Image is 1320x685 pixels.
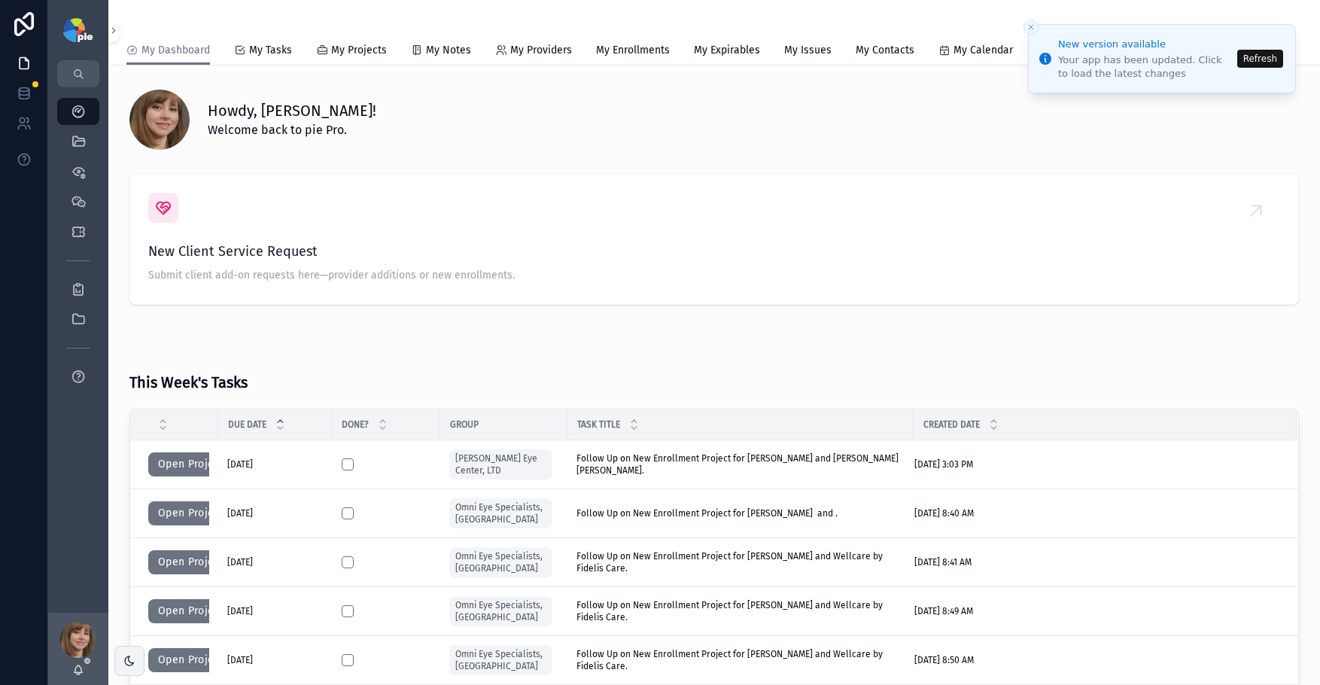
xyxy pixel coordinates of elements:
span: My Providers [510,43,572,58]
span: Follow Up on New Enrollment Project for [PERSON_NAME] and Wellcare by Fidelis Care. [576,550,905,574]
span: Created Date [923,419,980,431]
span: Follow Up on New Enrollment Project for [PERSON_NAME] and Wellcare by Fidelis Care. [576,599,905,623]
a: New Client Service RequestSubmit client add-on requests here—provider additions or new enrollments. [130,175,1298,304]
a: My Expirables [694,37,760,67]
a: Open Project [148,655,233,665]
span: Group [450,419,479,431]
span: My Expirables [694,43,760,58]
span: My Dashboard [141,43,210,58]
span: [PERSON_NAME] Eye Center, LTD [455,452,546,476]
a: My Enrollments [596,37,670,67]
span: [DATE] [227,654,253,666]
a: My Notes [411,37,471,67]
a: My Dashboard [126,37,210,65]
span: [DATE] 3:03 PM [914,458,973,470]
a: Omni Eye Specialists, [GEOGRAPHIC_DATA] [449,547,552,577]
span: [DATE] [227,458,253,470]
span: My Calendar [954,43,1013,58]
span: [DATE] [227,507,253,519]
a: Open Project [148,508,233,519]
button: Open Project [148,648,233,672]
a: [PERSON_NAME] Eye Center, LTD [449,449,552,479]
span: Omni Eye Specialists, [GEOGRAPHIC_DATA] [455,648,546,672]
div: New version available [1058,37,1233,52]
span: My Projects [331,43,387,58]
h1: Howdy, [PERSON_NAME]! [208,100,376,121]
a: Open Project [148,557,233,568]
img: App logo [63,18,93,42]
button: Open Project [148,452,233,476]
span: Task Title [577,419,620,431]
span: Done? [342,419,369,431]
h3: This Week's Tasks [129,371,248,394]
span: Due Date [228,419,266,431]
span: Submit client add-on requests here—provider additions or new enrollments. [148,268,1280,283]
a: Omni Eye Specialists, [GEOGRAPHIC_DATA] [449,498,552,528]
span: My Tasks [249,43,292,58]
button: Close toast [1023,20,1039,35]
a: Open Project [148,459,233,470]
span: My Issues [784,43,832,58]
a: My Contacts [856,37,914,67]
a: Omni Eye Specialists, [GEOGRAPHIC_DATA] [449,645,552,675]
span: My Enrollments [596,43,670,58]
span: Omni Eye Specialists, [GEOGRAPHIC_DATA] [455,501,546,525]
span: My Notes [426,43,471,58]
a: Omni Eye Specialists, [GEOGRAPHIC_DATA] [449,596,552,626]
button: Refresh [1237,50,1283,68]
span: [DATE] 8:49 AM [914,605,973,617]
button: Open Project [148,550,233,574]
span: Omni Eye Specialists, [GEOGRAPHIC_DATA] [455,599,546,623]
span: New Client Service Request [148,241,1280,262]
span: Welcome back to pie Pro. [208,121,376,139]
div: Your app has been updated. Click to load the latest changes [1058,53,1233,81]
span: [DATE] 8:41 AM [914,556,972,568]
a: My Issues [784,37,832,67]
span: [DATE] [227,605,253,617]
a: My Providers [495,37,572,67]
span: Follow Up on New Enrollment Project for [PERSON_NAME] and . [576,507,838,519]
span: [DATE] 8:50 AM [914,654,974,666]
div: scrollable content [48,87,108,409]
span: Follow Up on New Enrollment Project for [PERSON_NAME] and [PERSON_NAME] [PERSON_NAME]. [576,452,905,476]
a: My Calendar [938,37,1013,67]
span: Follow Up on New Enrollment Project for [PERSON_NAME] and Wellcare by Fidelis Care. [576,648,905,672]
span: [DATE] [227,556,253,568]
a: Open Project [148,606,233,616]
a: My Projects [316,37,387,67]
span: Omni Eye Specialists, [GEOGRAPHIC_DATA] [455,550,546,574]
a: My Tasks [234,37,292,67]
button: Open Project [148,501,233,525]
span: My Contacts [856,43,914,58]
button: Open Project [148,599,233,623]
span: [DATE] 8:40 AM [914,507,974,519]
